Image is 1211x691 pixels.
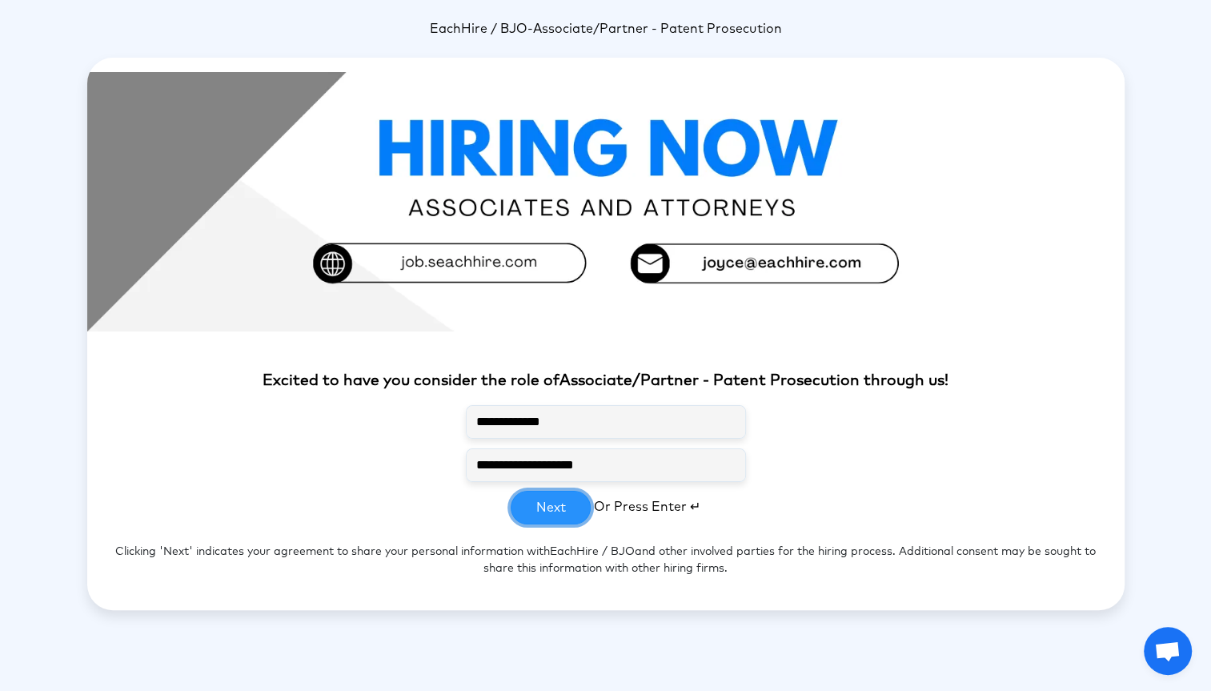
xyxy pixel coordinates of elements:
[87,524,1125,597] p: Clicking 'Next' indicates your agreement to share your personal information with and other involv...
[559,373,948,388] span: Associate/Partner - Patent Prosecution through us!
[533,22,782,35] span: Associate/Partner - Patent Prosecution
[1144,627,1192,675] a: Open chat
[594,500,700,513] span: Or Press Enter ↵
[511,491,591,524] button: Next
[430,22,527,35] span: EachHire / BJO
[550,546,635,557] span: EachHire / BJO
[87,370,1125,393] p: Excited to have you consider the role of
[87,19,1125,38] p: -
